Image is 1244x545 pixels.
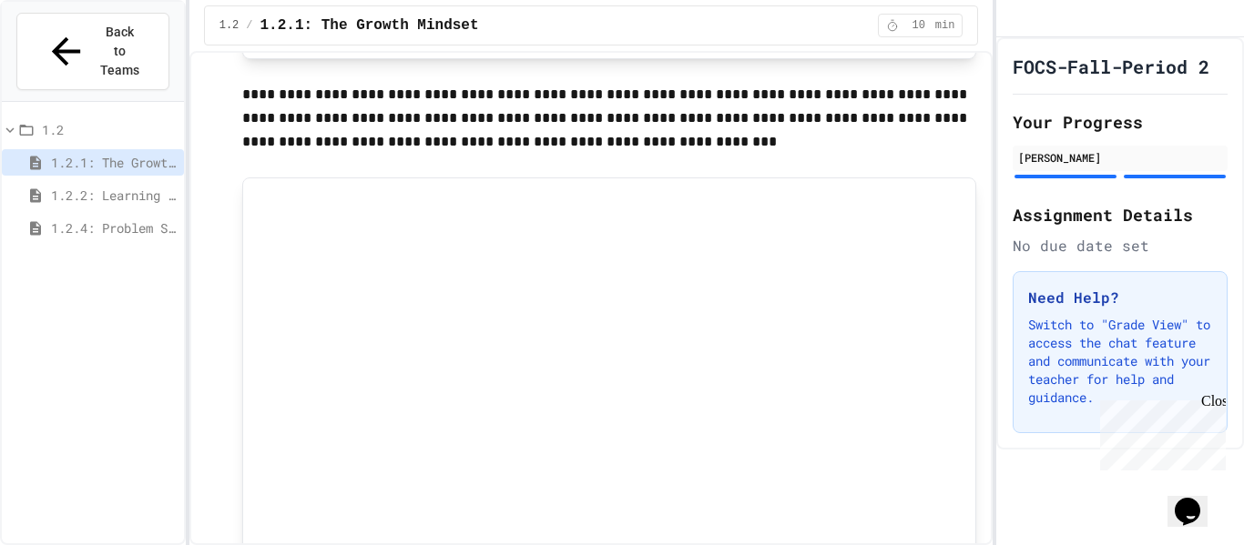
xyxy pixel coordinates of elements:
span: Back to Teams [98,23,141,80]
div: Chat with us now!Close [7,7,126,116]
h2: Assignment Details [1013,202,1228,227]
h2: Your Progress [1013,109,1228,135]
span: 10 [904,18,933,33]
span: 1.2.1: The Growth Mindset [260,15,479,36]
button: Back to Teams [16,13,169,90]
span: 1.2 [219,18,240,33]
span: 1.2.4: Problem Solving Practice [51,218,177,237]
div: No due date set [1013,235,1228,257]
span: 1.2.2: Learning to Solve Hard Problems [51,186,177,205]
div: [PERSON_NAME] [1018,149,1222,166]
iframe: chat widget [1093,393,1226,470]
span: 1.2.1: The Growth Mindset [51,153,177,172]
span: 1.2 [42,120,177,139]
p: Switch to "Grade View" to access the chat feature and communicate with your teacher for help and ... [1028,316,1212,407]
span: / [246,18,252,33]
iframe: chat widget [1168,472,1226,527]
h3: Need Help? [1028,287,1212,308]
h1: FOCS-Fall-Period 2 [1013,54,1209,79]
span: min [935,18,955,33]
